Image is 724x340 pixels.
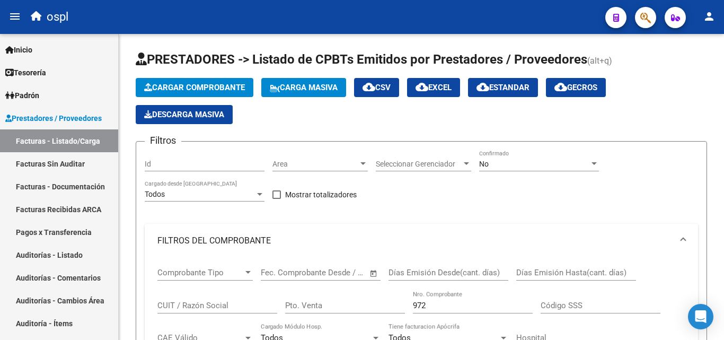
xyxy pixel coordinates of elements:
[703,10,716,23] mat-icon: person
[476,83,529,92] span: Estandar
[479,160,489,168] span: No
[416,81,428,93] mat-icon: cloud_download
[145,190,165,198] span: Todos
[554,81,567,93] mat-icon: cloud_download
[554,83,597,92] span: Gecros
[261,268,304,277] input: Fecha inicio
[145,224,698,258] mat-expansion-panel-header: FILTROS DEL COMPROBANTE
[261,78,346,97] button: Carga Masiva
[688,304,713,329] div: Open Intercom Messenger
[270,83,338,92] span: Carga Masiva
[587,56,612,66] span: (alt+q)
[157,268,243,277] span: Comprobante Tipo
[5,67,46,79] span: Tesorería
[136,105,233,124] app-download-masive: Descarga masiva de comprobantes (adjuntos)
[313,268,365,277] input: Fecha fin
[145,133,181,148] h3: Filtros
[546,78,606,97] button: Gecros
[157,235,673,247] mat-panel-title: FILTROS DEL COMPROBANTE
[368,267,380,280] button: Open calendar
[144,83,245,92] span: Cargar Comprobante
[285,188,357,201] span: Mostrar totalizadores
[144,110,224,119] span: Descarga Masiva
[354,78,399,97] button: CSV
[407,78,460,97] button: EXCEL
[363,83,391,92] span: CSV
[468,78,538,97] button: Estandar
[416,83,452,92] span: EXCEL
[136,52,587,67] span: PRESTADORES -> Listado de CPBTs Emitidos por Prestadores / Proveedores
[5,112,102,124] span: Prestadores / Proveedores
[272,160,358,169] span: Area
[8,10,21,23] mat-icon: menu
[47,5,68,29] span: ospl
[5,44,32,56] span: Inicio
[476,81,489,93] mat-icon: cloud_download
[136,105,233,124] button: Descarga Masiva
[5,90,39,101] span: Padrón
[136,78,253,97] button: Cargar Comprobante
[376,160,462,169] span: Seleccionar Gerenciador
[363,81,375,93] mat-icon: cloud_download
